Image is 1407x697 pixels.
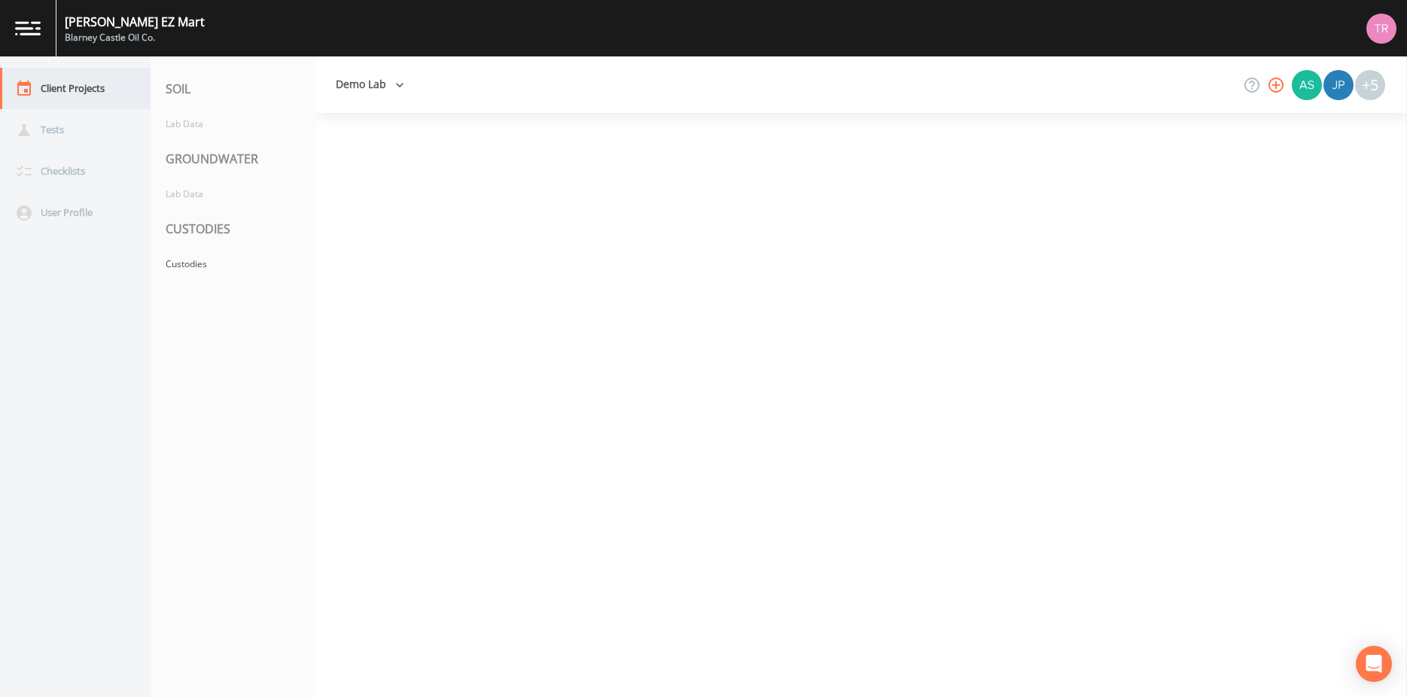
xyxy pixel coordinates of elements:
img: 41241ef155101aa6d92a04480b0d0000 [1323,70,1354,100]
button: Demo Lab [330,71,410,99]
a: Lab Data [151,180,301,208]
img: 939099765a07141c2f55256aeaad4ea5 [1366,14,1396,44]
div: Open Intercom Messenger [1356,646,1392,682]
div: GROUNDWATER [151,138,316,180]
a: Lab Data [151,110,301,138]
div: Joshua gere Paul [1323,70,1354,100]
img: logo [15,21,41,35]
div: +5 [1355,70,1385,100]
div: Blarney Castle Oil Co. [65,31,205,44]
img: 8dbde18950521cadd8253ffd14ed111f [1292,70,1322,100]
div: SOIL [151,68,316,110]
div: Asher Demo [1291,70,1323,100]
a: Custodies [151,250,301,278]
div: CUSTODIES [151,208,316,250]
div: [PERSON_NAME] EZ Mart [65,13,205,31]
